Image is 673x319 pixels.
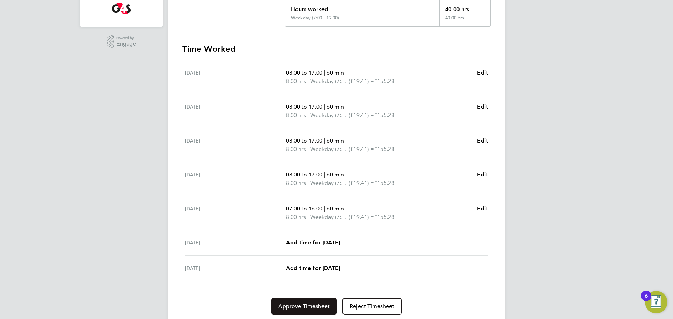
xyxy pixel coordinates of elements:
span: 60 min [327,137,344,144]
h3: Time Worked [182,43,491,55]
div: [DATE] [185,204,286,221]
span: 8.00 hrs [286,214,306,220]
a: Edit [477,137,488,145]
span: (£19.41) = [349,214,374,220]
span: | [307,78,309,84]
button: Approve Timesheet [271,298,337,315]
span: | [307,112,309,118]
span: Approve Timesheet [278,303,330,310]
span: £155.28 [374,146,394,152]
span: | [307,214,309,220]
span: Weekday (7:00 - 19:00) [310,179,349,187]
span: Weekday (7:00 - 19:00) [310,111,349,119]
span: 60 min [327,205,344,212]
span: 8.00 hrs [286,78,306,84]
a: Edit [477,69,488,77]
a: Edit [477,171,488,179]
img: g4s-logo-retina.png [112,3,131,14]
a: Edit [477,103,488,111]
span: Edit [477,137,488,144]
span: 8.00 hrs [286,180,306,186]
span: Add time for [DATE] [286,265,340,271]
span: 8.00 hrs [286,112,306,118]
button: Reject Timesheet [342,298,402,315]
span: | [324,205,325,212]
span: Weekday (7:00 - 19:00) [310,213,349,221]
span: Add time for [DATE] [286,239,340,246]
a: Add time for [DATE] [286,264,340,272]
div: [DATE] [185,264,286,272]
span: 07:00 to 16:00 [286,205,322,212]
span: Weekday (7:00 - 19:00) [310,145,349,153]
a: Go to home page [88,3,154,14]
span: £155.28 [374,78,394,84]
span: 60 min [327,171,344,178]
span: (£19.41) = [349,180,374,186]
span: Edit [477,205,488,212]
span: Edit [477,171,488,178]
span: 08:00 to 17:00 [286,69,322,76]
span: 08:00 to 17:00 [286,171,322,178]
span: Reject Timesheet [349,303,395,310]
span: £155.28 [374,180,394,186]
span: | [324,103,325,110]
span: £155.28 [374,214,394,220]
div: 6 [645,296,648,305]
span: Engage [116,41,136,47]
span: Weekday (7:00 - 19:00) [310,77,349,85]
span: 08:00 to 17:00 [286,137,322,144]
div: [DATE] [185,238,286,247]
span: | [324,137,325,144]
div: [DATE] [185,171,286,187]
span: | [307,146,309,152]
span: | [324,171,325,178]
div: [DATE] [185,103,286,119]
button: Open Resource Center, 6 new notifications [645,291,667,313]
span: 60 min [327,69,344,76]
span: Edit [477,103,488,110]
span: | [307,180,309,186]
div: [DATE] [185,137,286,153]
a: Add time for [DATE] [286,238,340,247]
span: Edit [477,69,488,76]
span: 8.00 hrs [286,146,306,152]
div: Weekday (7:00 - 19:00) [291,15,339,21]
span: 60 min [327,103,344,110]
span: Powered by [116,35,136,41]
a: Edit [477,204,488,213]
span: | [324,69,325,76]
span: (£19.41) = [349,78,374,84]
span: 08:00 to 17:00 [286,103,322,110]
span: (£19.41) = [349,112,374,118]
div: [DATE] [185,69,286,85]
div: 40.00 hrs [439,15,490,26]
span: (£19.41) = [349,146,374,152]
a: Powered byEngage [107,35,136,48]
span: £155.28 [374,112,394,118]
